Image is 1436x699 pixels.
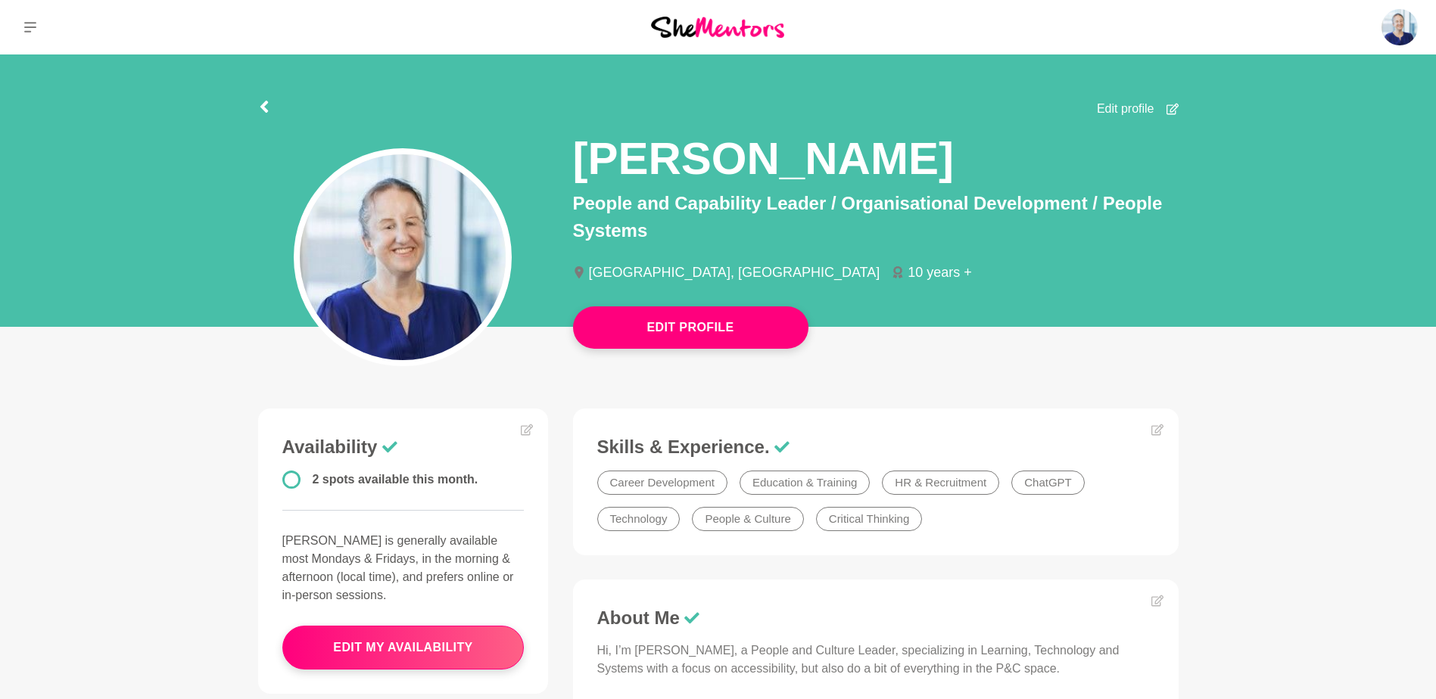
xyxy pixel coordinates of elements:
span: Edit profile [1097,100,1154,118]
img: She Mentors Logo [651,17,784,37]
li: 10 years + [892,266,984,279]
button: Edit Profile [573,306,808,349]
h3: About Me [597,607,1154,629]
h3: Skills & Experience. [597,436,1154,458]
img: Tammie McDonald [1381,9,1418,45]
button: edit my availability [282,626,525,669]
h1: [PERSON_NAME] [573,130,954,187]
p: Hi, I’m [PERSON_NAME], a People and Culture Leader, specializing in Learning, Technology and Syst... [597,642,1154,678]
p: [PERSON_NAME] is generally available most Mondays & Fridays, in the morning & afternoon (local ti... [282,532,525,604]
li: [GEOGRAPHIC_DATA], [GEOGRAPHIC_DATA] [573,266,892,279]
p: People and Capability Leader / Organisational Development / People Systems [573,190,1179,244]
span: 2 spots available this month. [313,473,478,486]
h3: Availability [282,436,525,458]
